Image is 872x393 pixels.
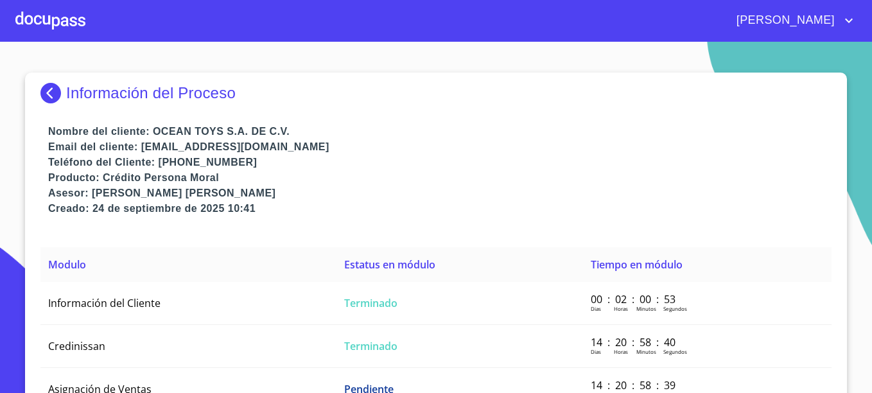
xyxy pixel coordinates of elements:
span: [PERSON_NAME] [727,10,841,31]
p: Producto: Crédito Persona Moral [48,170,832,186]
img: Docupass spot blue [40,83,66,103]
p: 00 : 02 : 00 : 53 [591,292,677,306]
p: Minutos [636,305,656,312]
span: Estatus en módulo [344,258,435,272]
button: account of current user [727,10,857,31]
p: Horas [614,305,628,312]
p: 14 : 20 : 58 : 40 [591,335,677,349]
p: Horas [614,348,628,355]
p: Teléfono del Cliente: [PHONE_NUMBER] [48,155,832,170]
p: Minutos [636,348,656,355]
div: Información del Proceso [40,83,832,103]
span: Información del Cliente [48,296,161,310]
span: Modulo [48,258,86,272]
p: Segundos [663,348,687,355]
span: Tiempo en módulo [591,258,683,272]
span: Credinissan [48,339,105,353]
p: Dias [591,348,601,355]
p: Asesor: [PERSON_NAME] [PERSON_NAME] [48,186,832,201]
span: Terminado [344,339,397,353]
p: Email del cliente: [EMAIL_ADDRESS][DOMAIN_NAME] [48,139,832,155]
p: Dias [591,305,601,312]
p: 14 : 20 : 58 : 39 [591,378,677,392]
span: Terminado [344,296,397,310]
p: Nombre del cliente: OCEAN TOYS S.A. DE C.V. [48,124,832,139]
p: Segundos [663,305,687,312]
p: Creado: 24 de septiembre de 2025 10:41 [48,201,832,216]
p: Información del Proceso [66,84,236,102]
